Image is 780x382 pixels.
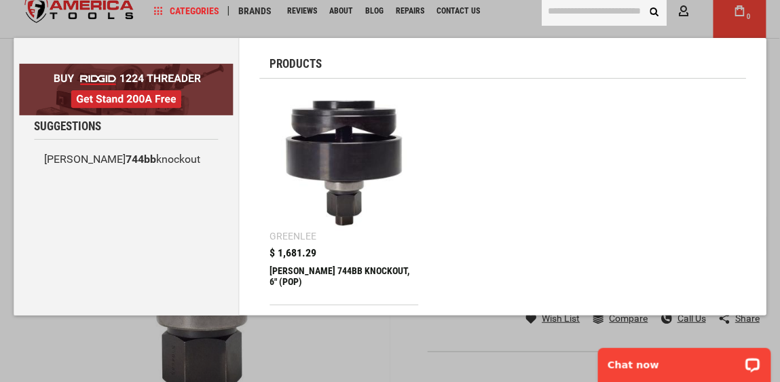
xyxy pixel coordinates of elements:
img: BOGO: Buy RIDGID® 1224 Threader, Get Stand 200A Free! [19,64,234,115]
div: GREENLEE 744BB KNOCKOUT, 6 [270,265,419,298]
a: [PERSON_NAME]744bbknockout [34,147,219,172]
a: Brands [232,2,278,20]
span: Categories [154,6,219,16]
b: 744bb [126,153,156,166]
img: GREENLEE 744BB KNOCKOUT, 6 [277,96,412,231]
div: Greenlee [270,231,317,241]
a: BOGO: Buy RIDGID® 1224 Threader, Get Stand 200A Free! [19,64,234,74]
a: GREENLEE 744BB KNOCKOUT, 6 Greenlee $ 1,681.29 [PERSON_NAME] 744BB KNOCKOUT, 6" (POP) [270,89,419,305]
span: Brands [238,6,272,16]
iframe: LiveChat chat widget [589,339,780,382]
span: Products [270,58,322,70]
span: Suggestions [34,121,101,132]
span: $ 1,681.29 [270,248,317,259]
a: Categories [148,2,225,20]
